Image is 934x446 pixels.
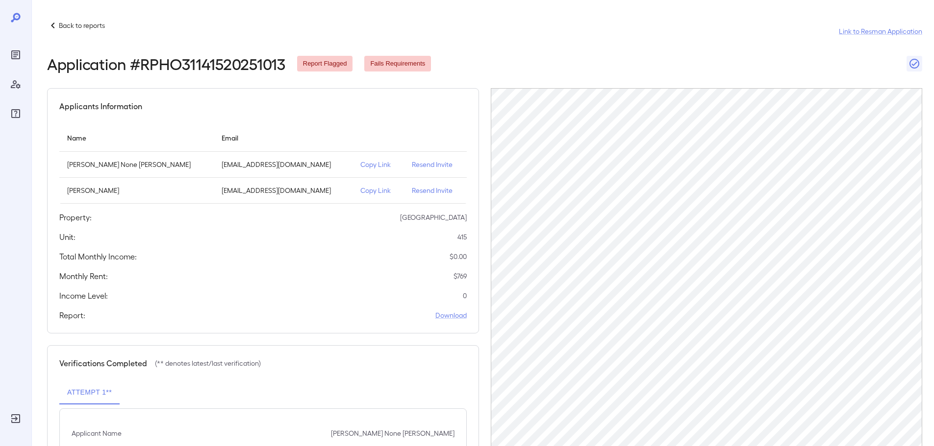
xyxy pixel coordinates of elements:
span: Report Flagged [297,59,353,69]
button: Attempt 1** [59,381,120,404]
p: Resend Invite [412,160,459,169]
p: Copy Link [360,186,396,195]
h5: Monthly Rent: [59,270,108,282]
a: Link to Resman Application [839,26,922,36]
p: 0 [463,291,467,301]
div: Log Out [8,411,24,426]
div: Reports [8,47,24,63]
table: simple table [59,124,467,204]
h2: Application # RPHO31141520251013 [47,55,285,72]
button: Close Report [907,56,922,71]
h5: Applicants Information [59,100,142,112]
p: Applicant Name [72,428,122,438]
a: Download [435,310,467,320]
th: Name [59,124,214,152]
p: [PERSON_NAME] None [PERSON_NAME] [67,160,206,169]
p: (** denotes latest/last verification) [155,358,261,368]
th: Email [214,124,353,152]
p: [PERSON_NAME] None [PERSON_NAME] [331,428,454,438]
h5: Verifications Completed [59,357,147,369]
h5: Report: [59,309,85,321]
p: [EMAIL_ADDRESS][DOMAIN_NAME] [222,186,345,195]
p: Back to reports [59,21,105,30]
div: Manage Users [8,76,24,92]
span: Fails Requirements [364,59,431,69]
p: [GEOGRAPHIC_DATA] [400,212,467,222]
p: $ 769 [454,271,467,281]
h5: Income Level: [59,290,108,302]
p: Resend Invite [412,186,459,195]
h5: Unit: [59,231,76,243]
p: Copy Link [360,160,396,169]
h5: Property: [59,211,92,223]
p: [PERSON_NAME] [67,186,206,195]
p: [EMAIL_ADDRESS][DOMAIN_NAME] [222,160,345,169]
p: $ 0.00 [450,252,467,261]
p: 415 [457,232,467,242]
h5: Total Monthly Income: [59,251,137,262]
div: FAQ [8,106,24,121]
